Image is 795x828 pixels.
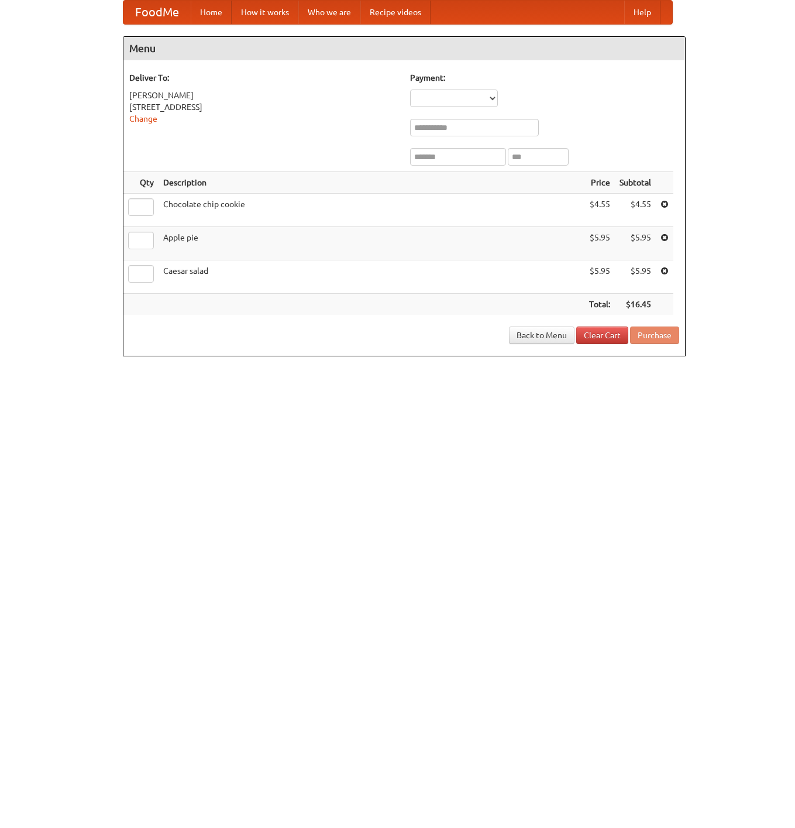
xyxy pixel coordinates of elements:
[123,37,685,60] h4: Menu
[129,90,398,101] div: [PERSON_NAME]
[129,101,398,113] div: [STREET_ADDRESS]
[191,1,232,24] a: Home
[615,227,656,260] td: $5.95
[123,172,159,194] th: Qty
[129,72,398,84] h5: Deliver To:
[630,327,679,344] button: Purchase
[232,1,298,24] a: How it works
[584,294,615,315] th: Total:
[584,227,615,260] td: $5.95
[360,1,431,24] a: Recipe videos
[584,172,615,194] th: Price
[615,294,656,315] th: $16.45
[576,327,628,344] a: Clear Cart
[584,194,615,227] td: $4.55
[615,260,656,294] td: $5.95
[159,260,584,294] td: Caesar salad
[509,327,574,344] a: Back to Menu
[584,260,615,294] td: $5.95
[123,1,191,24] a: FoodMe
[159,194,584,227] td: Chocolate chip cookie
[129,114,157,123] a: Change
[159,172,584,194] th: Description
[410,72,679,84] h5: Payment:
[298,1,360,24] a: Who we are
[624,1,660,24] a: Help
[615,172,656,194] th: Subtotal
[159,227,584,260] td: Apple pie
[615,194,656,227] td: $4.55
